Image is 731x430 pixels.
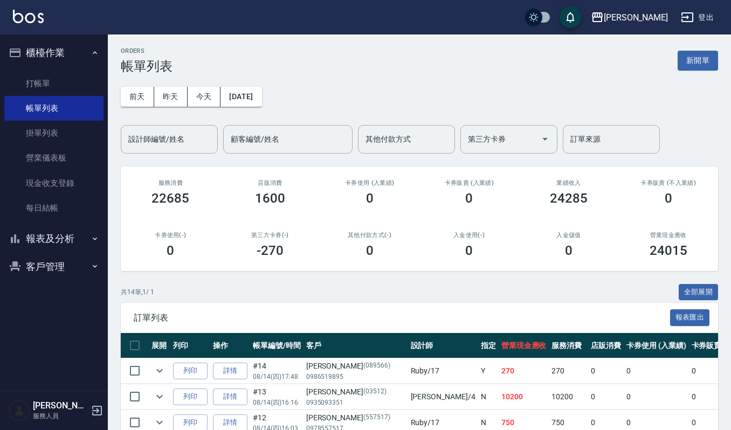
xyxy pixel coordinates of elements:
a: 新開單 [678,55,718,65]
a: 詳情 [213,389,247,405]
h3: 22685 [151,191,189,206]
h2: ORDERS [121,47,173,54]
td: 0 [624,358,689,384]
a: 帳單列表 [4,96,104,121]
td: 0 [624,384,689,410]
button: 櫃檯作業 [4,39,104,67]
button: 全部展開 [679,284,719,301]
h3: 0 [366,243,374,258]
td: #13 [250,384,304,410]
h3: -270 [257,243,284,258]
h2: 營業現金應收 [631,232,705,239]
h2: 入金儲值 [532,232,606,239]
a: 每日結帳 [4,196,104,220]
h3: 1600 [255,191,285,206]
td: Y [478,358,499,384]
img: Person [9,400,30,421]
h3: 0 [366,191,374,206]
h2: 第三方卡券(-) [233,232,307,239]
th: 指定 [478,333,499,358]
td: Ruby /17 [408,358,478,384]
h5: [PERSON_NAME] [33,400,88,411]
div: [PERSON_NAME] [306,386,405,398]
div: [PERSON_NAME] [604,11,668,24]
td: #14 [250,358,304,384]
th: 展開 [149,333,170,358]
img: Logo [13,10,44,23]
th: 服務消費 [549,333,588,358]
h3: 服務消費 [134,179,208,186]
th: 卡券使用 (入業績) [624,333,689,358]
td: 0 [588,358,624,384]
h3: 0 [465,243,473,258]
button: 客戶管理 [4,253,104,281]
p: 08/14 (四) 17:48 [253,372,301,382]
th: 操作 [210,333,250,358]
a: 掛單列表 [4,121,104,145]
th: 客戶 [304,333,408,358]
button: Open [536,130,554,148]
a: 打帳單 [4,71,104,96]
button: 列印 [173,389,208,405]
p: 共 14 筆, 1 / 1 [121,287,154,297]
td: 10200 [549,384,588,410]
th: 店販消費 [588,333,624,358]
p: (557517) [363,412,390,424]
th: 營業現金應收 [499,333,549,358]
h2: 卡券販賣 (不入業績) [631,179,705,186]
h2: 業績收入 [532,179,606,186]
td: N [478,384,499,410]
th: 列印 [170,333,210,358]
h2: 卡券使用 (入業績) [333,179,406,186]
h3: 帳單列表 [121,59,173,74]
td: 10200 [499,384,549,410]
button: [DATE] [220,87,261,107]
a: 現金收支登錄 [4,171,104,196]
td: 270 [549,358,588,384]
h3: 0 [565,243,573,258]
p: 08/14 (四) 16:16 [253,398,301,407]
button: 新開單 [678,51,718,71]
button: expand row [151,363,168,379]
td: [PERSON_NAME] /4 [408,384,478,410]
h3: 0 [465,191,473,206]
button: 報表及分析 [4,225,104,253]
p: 服務人員 [33,411,88,421]
span: 訂單列表 [134,313,670,323]
a: 營業儀表板 [4,145,104,170]
p: (03512) [363,386,387,398]
button: 今天 [188,87,221,107]
h2: 卡券販賣 (入業績) [432,179,506,186]
div: [PERSON_NAME] [306,412,405,424]
td: 0 [588,384,624,410]
button: [PERSON_NAME] [587,6,672,29]
th: 帳單編號/時間 [250,333,304,358]
h3: 24015 [650,243,687,258]
h2: 店販消費 [233,179,307,186]
p: 0935093351 [306,398,405,407]
button: 報表匯出 [670,309,710,326]
p: 0986519895 [306,372,405,382]
button: expand row [151,389,168,405]
h3: 0 [167,243,174,258]
h2: 其他付款方式(-) [333,232,406,239]
button: 前天 [121,87,154,107]
h2: 卡券使用(-) [134,232,208,239]
h2: 入金使用(-) [432,232,506,239]
th: 設計師 [408,333,478,358]
button: 登出 [677,8,718,27]
a: 詳情 [213,363,247,379]
div: [PERSON_NAME] [306,360,405,372]
a: 報表匯出 [670,312,710,322]
h3: 24285 [550,191,588,206]
button: save [560,6,581,28]
td: 270 [499,358,549,384]
h3: 0 [665,191,672,206]
button: 昨天 [154,87,188,107]
p: (089566) [363,360,390,372]
button: 列印 [173,363,208,379]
